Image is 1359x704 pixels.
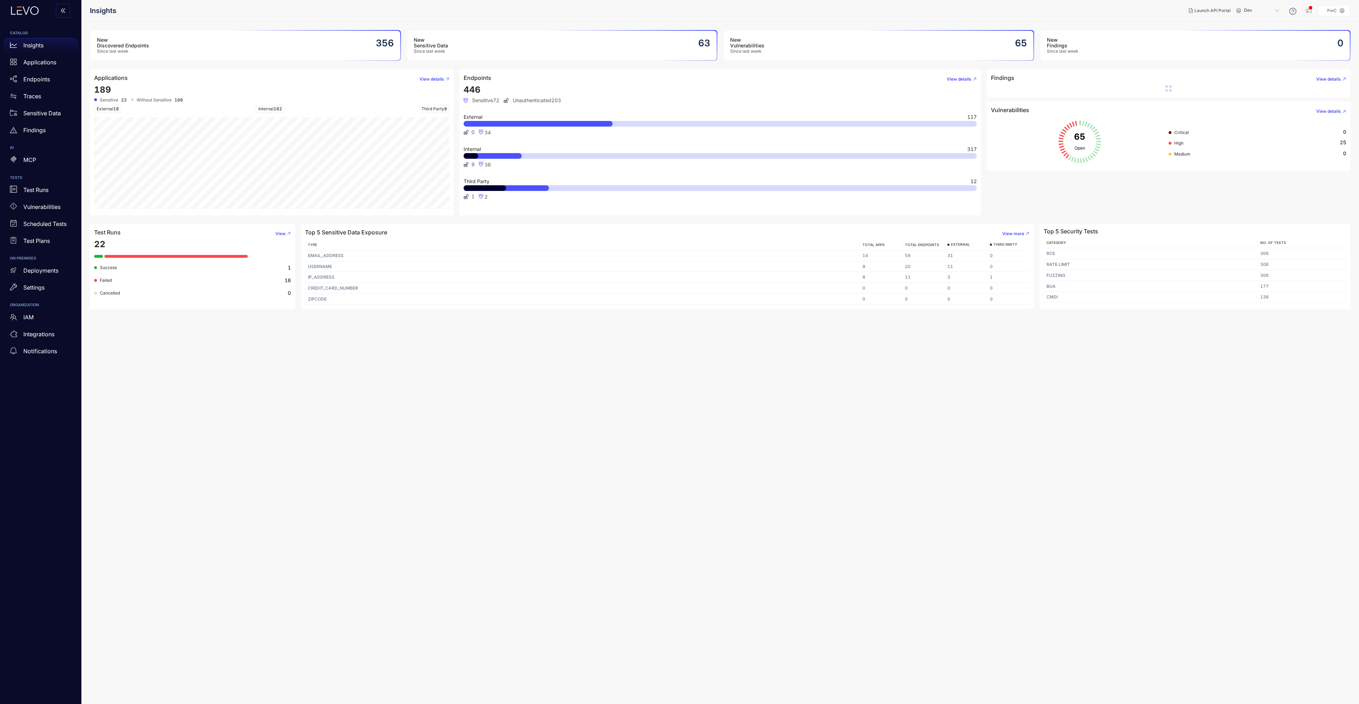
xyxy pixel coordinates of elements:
a: Vulnerabilities [4,200,77,217]
span: Third Party [419,105,449,113]
p: Applications [23,59,56,65]
span: TOTAL ENDPOINTS [905,243,939,247]
td: 306 [1257,259,1346,270]
td: CMDi [1044,292,1257,303]
td: 0 [945,294,987,305]
td: 8 [860,272,902,283]
span: double-left [60,8,66,14]
span: View details [419,77,444,82]
h4: Vulnerabilities [991,107,1029,113]
span: Since last week [730,49,764,54]
p: Test Runs [23,187,48,193]
span: 1 [471,194,475,199]
td: CREDIT_CARD_NUMBER [305,283,860,294]
td: RATE LIMIT [1044,259,1257,270]
p: Insights [23,42,44,48]
p: Scheduled Tests [23,221,67,227]
td: USERNAME [305,261,860,272]
a: Traces [4,89,77,106]
p: Traces [23,93,41,99]
a: Deployments [4,263,77,280]
td: 1 [987,272,1030,283]
h4: Findings [991,75,1014,81]
a: Test Runs [4,183,77,200]
span: 0 [1343,129,1346,135]
span: Sensitive [100,98,118,103]
span: Medium [1174,151,1191,157]
span: Unauthenticated 203 [504,98,561,103]
p: PwC [1327,8,1337,13]
b: 166 [174,98,183,103]
td: 0 [902,283,945,294]
span: Category [1047,240,1066,245]
span: 2 [484,194,488,200]
p: Endpoints [23,76,50,82]
td: 306 [1257,248,1346,259]
td: 31 [945,250,987,261]
td: 9 [860,261,902,272]
h4: Endpoints [464,75,491,81]
h4: Top 5 Sensitive Data Exposure [305,229,387,235]
a: Applications [4,55,77,72]
a: Sensitive Data [4,106,77,123]
td: 138 [1257,292,1346,303]
b: 23 [121,98,127,103]
td: 0 [902,294,945,305]
span: Since last week [97,49,149,54]
a: Settings [4,280,77,297]
p: Sensitive Data [23,110,61,116]
h6: AI [10,146,71,150]
button: View more [997,228,1030,239]
span: 446 [464,85,481,95]
td: 0 [987,283,1030,294]
td: 0 [860,283,902,294]
p: MCP [23,157,36,163]
span: 189 [94,85,111,95]
span: EXTERNAL [951,243,970,247]
span: Launch API Portal [1194,8,1231,13]
span: Third Party [464,179,489,184]
h2: 356 [376,38,394,48]
td: 11 [902,272,945,283]
td: IP_ADDRESS [305,272,860,283]
h3: New Vulnerabilities [730,37,764,48]
span: Internal [464,147,481,152]
button: double-left [56,4,70,18]
span: No. of Tests [1260,240,1286,245]
h3: New Findings [1047,37,1078,48]
span: Failed [100,278,112,283]
button: View details [414,74,449,85]
a: Integrations [4,327,77,344]
span: Dev [1244,5,1281,16]
span: warning [10,127,17,134]
td: 59 [902,250,945,261]
span: 9 [471,162,475,167]
td: 0 [987,294,1030,305]
span: External [94,105,121,113]
span: Sensitive 72 [464,98,499,103]
span: 25 [1340,140,1346,145]
td: 0 [987,250,1030,261]
span: View details [1316,109,1341,114]
span: Success [100,265,117,270]
b: 1 [288,265,291,270]
a: Insights [4,38,77,55]
h4: Top 5 Security Tests [1044,228,1098,234]
span: TYPE [308,243,317,247]
h2: 63 [698,38,710,48]
a: IAM [4,310,77,327]
td: ZIPCODE [305,294,860,305]
p: Test Plans [23,238,50,244]
span: 9 [444,106,447,111]
h2: 65 [1015,38,1027,48]
span: THIRD PARTY [993,243,1017,247]
h3: New Sensitive Data [414,37,448,48]
span: View details [947,77,971,82]
p: Vulnerabilities [23,204,61,210]
h3: New Discovered Endpoints [97,37,149,48]
span: swap [10,93,17,100]
td: FUZZING [1044,270,1257,281]
button: Launch API Portal [1183,5,1236,16]
span: View more [1002,231,1024,236]
span: 317 [967,147,977,152]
